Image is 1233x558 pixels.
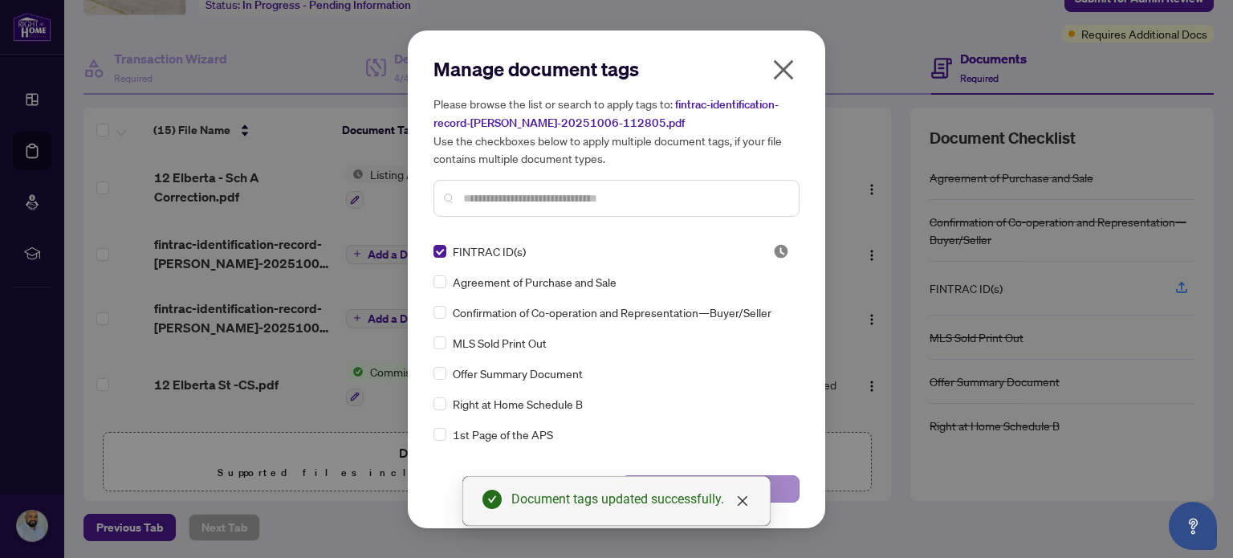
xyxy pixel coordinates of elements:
[482,490,502,509] span: check-circle
[771,57,796,83] span: close
[453,365,583,382] span: Offer Summary Document
[433,475,612,503] button: Cancel
[453,242,526,260] span: FINTRAC ID(s)
[453,334,547,352] span: MLS Sold Print Out
[453,395,583,413] span: Right at Home Schedule B
[734,492,751,510] a: Close
[433,95,800,167] h5: Please browse the list or search to apply tags to: Use the checkboxes below to apply multiple doc...
[453,273,616,291] span: Agreement of Purchase and Sale
[453,426,553,443] span: 1st Page of the APS
[773,243,789,259] img: status
[511,490,751,509] div: Document tags updated successfully.
[1169,502,1217,550] button: Open asap
[736,495,749,507] span: close
[433,56,800,82] h2: Manage document tags
[433,97,779,130] span: fintrac-identification-record-[PERSON_NAME]-20251006-112805.pdf
[453,303,771,321] span: Confirmation of Co-operation and Representation—Buyer/Seller
[621,475,800,503] button: Save
[773,243,789,259] span: Pending Review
